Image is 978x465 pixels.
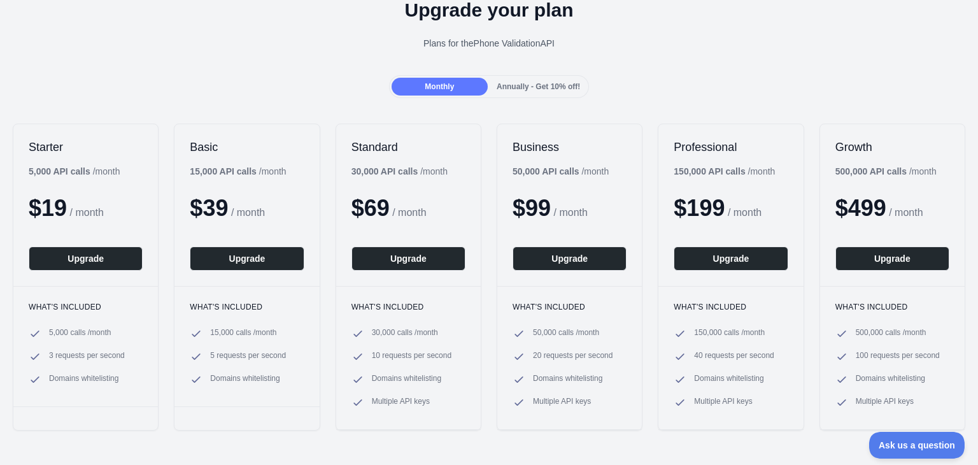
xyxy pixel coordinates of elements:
span: $ 499 [835,195,886,221]
iframe: Toggle Customer Support [869,432,965,459]
span: / month [554,207,588,218]
span: $ 199 [674,195,725,221]
span: $ 69 [351,195,390,221]
button: Upgrade [351,247,465,271]
span: / month [392,207,426,218]
button: Upgrade [835,247,949,271]
span: $ 99 [513,195,551,221]
button: Upgrade [513,247,627,271]
span: / month [728,207,762,218]
button: Upgrade [674,247,788,271]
